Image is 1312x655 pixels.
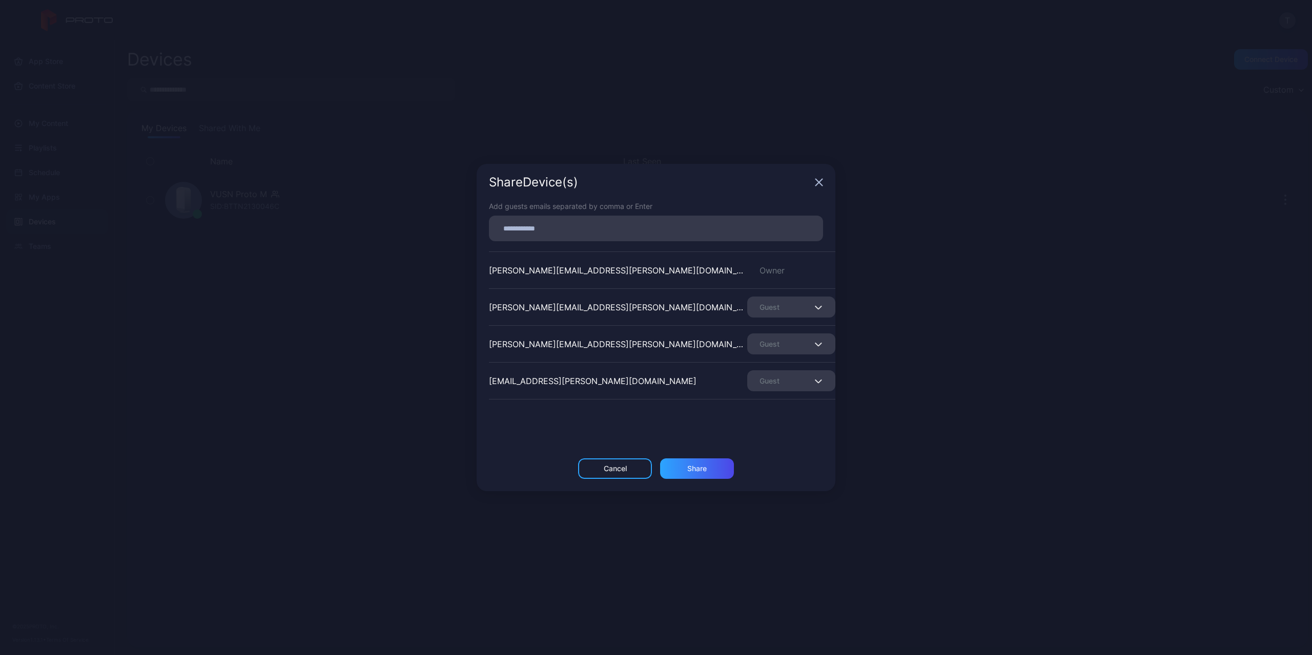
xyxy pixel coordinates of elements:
button: Guest [747,297,835,318]
div: Share Device (s) [489,176,811,188]
button: Share [660,458,734,479]
div: [PERSON_NAME][EMAIL_ADDRESS][PERSON_NAME][DOMAIN_NAME] [489,301,747,313]
div: Add guests emails separated by comma or Enter [489,201,823,212]
button: Cancel [578,458,652,479]
div: Share [687,464,707,473]
div: [EMAIL_ADDRESS][PERSON_NAME][DOMAIN_NAME] [489,375,696,387]
div: [PERSON_NAME][EMAIL_ADDRESS][PERSON_NAME][DOMAIN_NAME] [489,264,747,277]
div: Owner [747,264,835,277]
div: [PERSON_NAME][EMAIL_ADDRESS][PERSON_NAME][DOMAIN_NAME] [489,338,747,350]
button: Guest [747,370,835,391]
div: Cancel [604,464,627,473]
button: Guest [747,333,835,354]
